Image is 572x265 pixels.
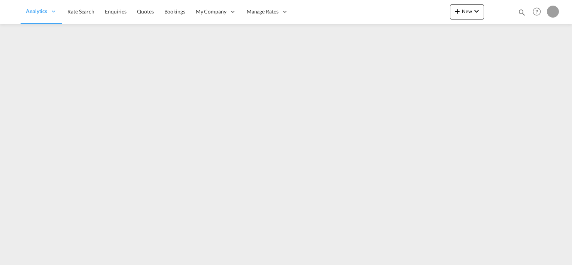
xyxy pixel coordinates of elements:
[472,7,481,16] md-icon: icon-chevron-down
[518,8,526,16] md-icon: icon-magnify
[450,4,484,19] button: icon-plus 400-fgNewicon-chevron-down
[196,8,226,15] span: My Company
[530,5,543,18] span: Help
[105,8,127,15] span: Enquiries
[247,8,279,15] span: Manage Rates
[453,8,481,14] span: New
[164,8,185,15] span: Bookings
[137,8,153,15] span: Quotes
[530,5,547,19] div: Help
[453,7,462,16] md-icon: icon-plus 400-fg
[67,8,94,15] span: Rate Search
[26,7,47,15] span: Analytics
[518,8,526,19] div: icon-magnify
